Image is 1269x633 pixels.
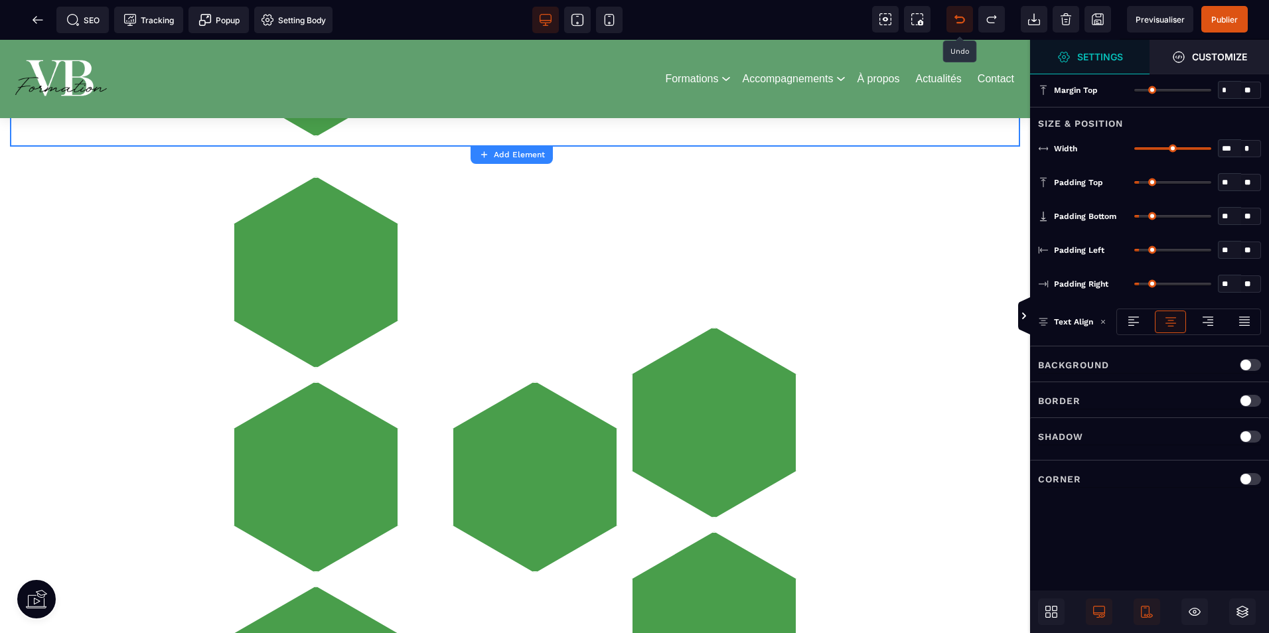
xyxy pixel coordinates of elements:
strong: Add Element [494,150,545,159]
span: Open Blocks [1038,598,1065,625]
span: Mobile Only [1134,598,1160,625]
a: Formations [665,31,718,48]
img: loading [1100,318,1106,325]
span: Desktop Only [1086,598,1112,625]
span: SEO [66,13,100,27]
span: Open Layers [1229,598,1256,625]
span: View components [872,6,899,33]
span: Hide/Show Block [1181,598,1208,625]
span: Previsualiser [1136,15,1185,25]
button: Add Element [471,145,553,164]
span: Padding Bottom [1054,211,1116,222]
div: Size & Position [1030,107,1269,131]
a: Contact [978,31,1014,48]
img: 86a4aa658127570b91344bfc39bbf4eb_Blanc_sur_fond_vert.png [11,6,111,72]
strong: Settings [1077,52,1123,62]
span: Padding Left [1054,245,1104,255]
span: Margin Top [1054,85,1098,96]
span: Open Style Manager [1150,40,1269,74]
strong: Customize [1192,52,1247,62]
span: Padding Right [1054,279,1108,289]
span: Publier [1211,15,1238,25]
a: Actualités [915,31,961,48]
span: Preview [1127,6,1193,33]
span: Screenshot [904,6,931,33]
p: Background [1038,357,1109,373]
span: Setting Body [261,13,326,27]
p: Border [1038,393,1081,409]
a: Accompagnements [742,31,833,48]
span: Popup [198,13,240,27]
span: Padding Top [1054,177,1103,188]
span: Tracking [123,13,174,27]
p: Corner [1038,471,1081,487]
span: Settings [1030,40,1150,74]
p: Text Align [1038,315,1093,328]
a: À propos [857,31,899,48]
span: Width [1054,143,1077,154]
p: Shadow [1038,429,1083,445]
